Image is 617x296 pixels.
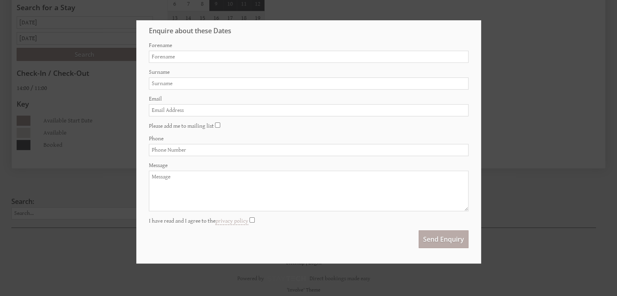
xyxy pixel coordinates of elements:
[149,42,469,49] label: Forename
[149,69,469,75] label: Surname
[419,230,469,248] button: Send Enquiry
[149,218,248,224] label: I have read and I agree to the
[149,26,469,35] h3: Enquire about these Dates
[149,104,469,116] input: Email Address
[149,96,469,102] label: Email
[149,123,214,129] label: Please add me to mailing list
[149,144,469,156] input: Phone Number
[149,135,469,142] label: Phone
[149,77,469,90] input: Surname
[149,51,469,63] input: Forename
[215,218,248,225] a: privacy policy
[149,162,469,169] label: Message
